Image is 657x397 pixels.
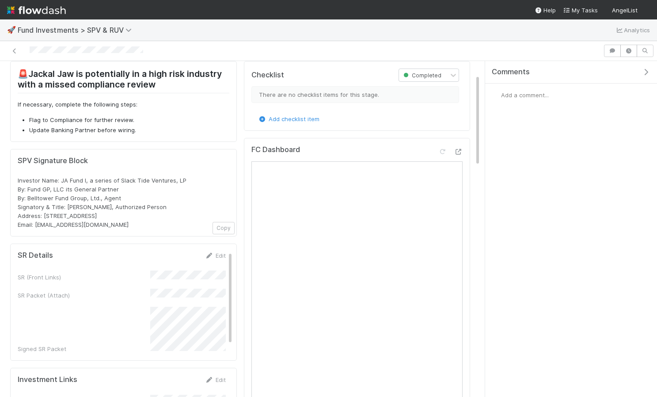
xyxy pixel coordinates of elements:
[492,68,530,76] span: Comments
[615,25,650,35] a: Analytics
[18,273,150,282] div: SR (Front Links)
[29,116,229,125] li: Flag to Compliance for further review.
[7,26,16,34] span: 🚀
[18,344,150,353] div: Signed SR Packet
[18,291,150,300] div: SR Packet (Attach)
[492,91,501,99] img: avatar_6daca87a-2c2e-4848-8ddb-62067031c24f.png
[18,375,77,384] h5: Investment Links
[7,3,66,18] img: logo-inverted-e16ddd16eac7371096b0.svg
[29,126,229,135] li: Update Banking Partner before wiring.
[563,7,598,14] span: My Tasks
[205,376,226,383] a: Edit
[563,6,598,15] a: My Tasks
[18,26,136,34] span: Fund Investments > SPV & RUV
[18,157,229,165] h5: SPV Signature Block
[213,222,235,234] button: Copy
[205,252,226,259] a: Edit
[18,251,53,260] h5: SR Details
[612,7,638,14] span: AngelList
[18,69,229,93] h2: 🚨Jackal Jaw is potentially in a high risk industry with a missed compliance review
[18,100,229,109] p: If necessary, complete the following steps:
[251,145,300,154] h5: FC Dashboard
[251,71,284,80] h5: Checklist
[402,72,441,79] span: Completed
[251,86,460,103] div: There are no checklist items for this stage.
[641,6,650,15] img: avatar_6daca87a-2c2e-4848-8ddb-62067031c24f.png
[258,115,319,122] a: Add checklist item
[18,177,186,228] span: Investor Name: JA Fund I, a series of Slack Tide Ventures, LP By: Fund GP, LLC its General Partne...
[501,92,549,99] span: Add a comment...
[535,6,556,15] div: Help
